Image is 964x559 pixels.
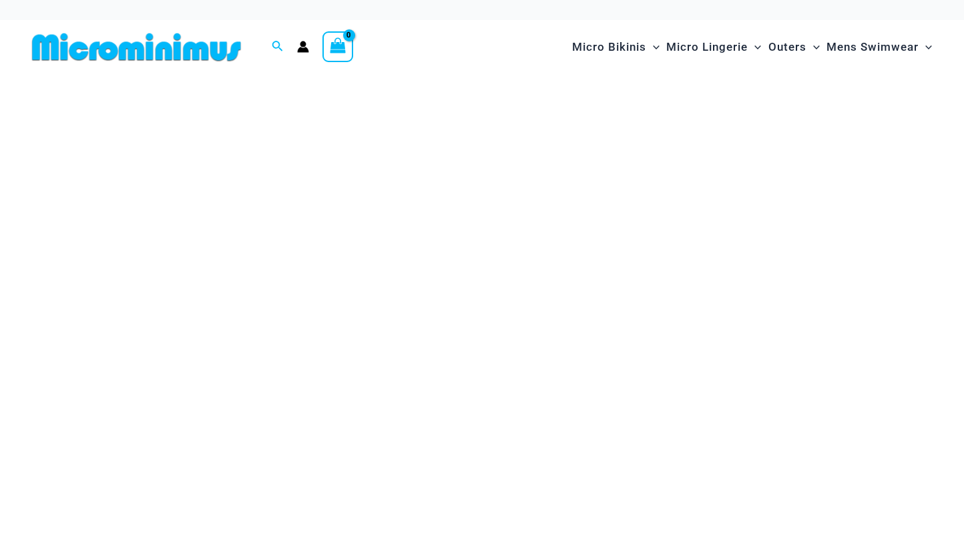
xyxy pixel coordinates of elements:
a: OutersMenu ToggleMenu Toggle [765,27,823,67]
a: View Shopping Cart, empty [322,31,353,62]
a: Search icon link [272,39,284,55]
nav: Site Navigation [567,25,937,69]
span: Outers [768,30,806,64]
span: Micro Bikinis [572,30,646,64]
a: Micro LingerieMenu ToggleMenu Toggle [663,27,764,67]
span: Mens Swimwear [826,30,919,64]
img: MM SHOP LOGO FLAT [27,32,246,62]
span: Menu Toggle [806,30,820,64]
a: Micro BikinisMenu ToggleMenu Toggle [569,27,663,67]
span: Menu Toggle [646,30,660,64]
span: Menu Toggle [748,30,761,64]
span: Micro Lingerie [666,30,748,64]
a: Account icon link [297,41,309,53]
span: Menu Toggle [919,30,932,64]
a: Mens SwimwearMenu ToggleMenu Toggle [823,27,935,67]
